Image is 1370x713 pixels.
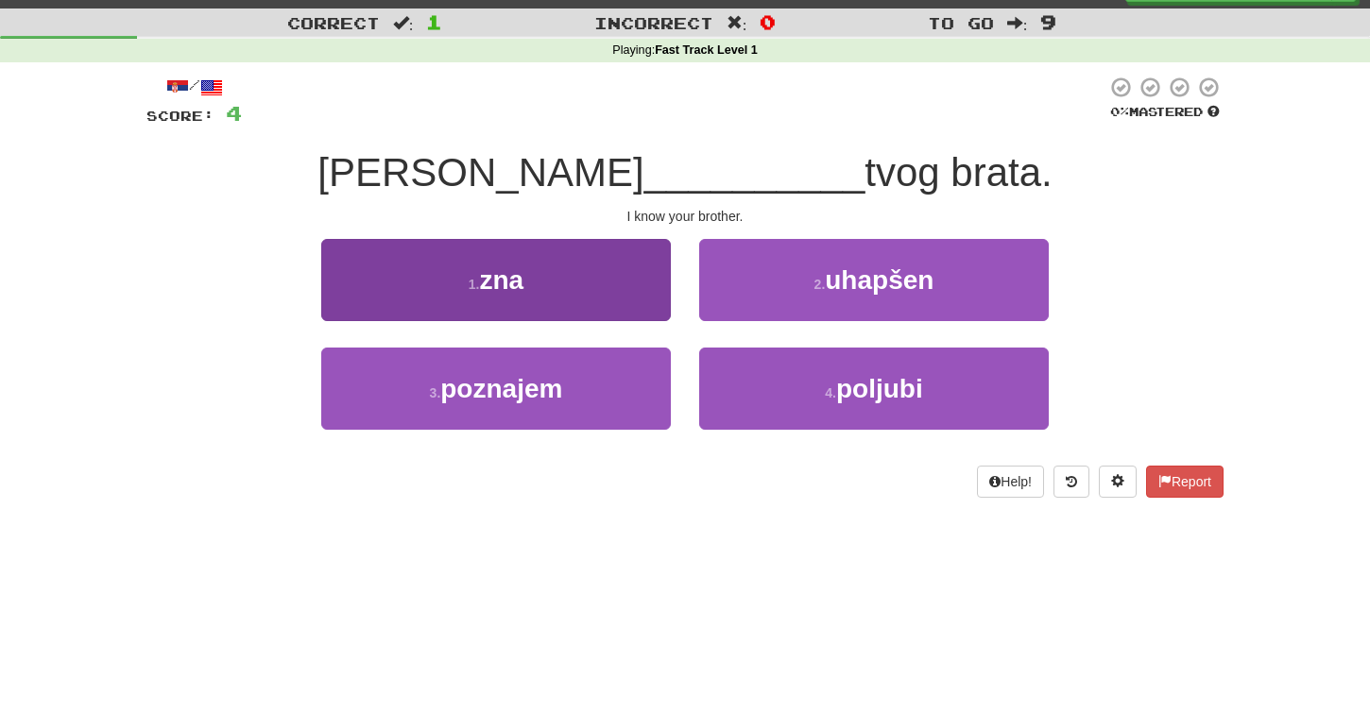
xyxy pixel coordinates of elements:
button: Report [1146,466,1224,498]
span: poznajem [440,374,562,403]
span: [PERSON_NAME] [317,150,643,195]
small: 3 . [430,385,441,400]
small: 2 . [814,277,826,292]
small: 1 . [469,277,480,292]
button: 1.zna [321,239,671,321]
div: I know your brother. [146,207,1224,226]
div: / [146,76,242,99]
span: : [1007,15,1028,31]
strong: Fast Track Level 1 [655,43,758,57]
button: Help! [977,466,1044,498]
span: 0 % [1110,104,1129,119]
button: 4.poljubi [699,348,1049,430]
button: 3.poznajem [321,348,671,430]
span: tvog brata. [865,150,1052,195]
span: Incorrect [594,13,713,32]
span: Correct [287,13,380,32]
span: To go [928,13,994,32]
span: 1 [426,10,442,33]
span: 4 [226,101,242,125]
span: __________ [644,150,865,195]
button: 2.uhapšen [699,239,1049,321]
small: 4 . [825,385,836,400]
button: Round history (alt+y) [1053,466,1089,498]
span: zna [480,265,524,295]
span: Score: [146,108,214,124]
div: Mastered [1106,104,1224,121]
span: uhapšen [825,265,933,295]
span: poljubi [836,374,923,403]
span: : [393,15,414,31]
span: : [727,15,747,31]
span: 9 [1040,10,1056,33]
span: 0 [760,10,776,33]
